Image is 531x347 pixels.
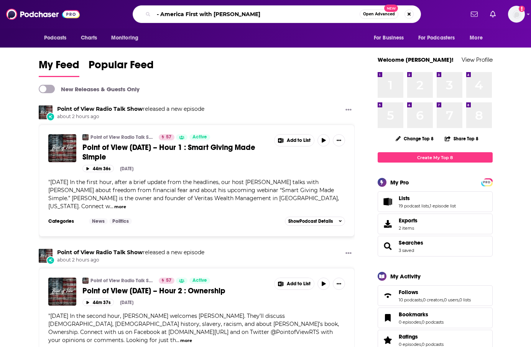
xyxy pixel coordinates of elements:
span: Follows [399,289,418,296]
img: Podchaser - Follow, Share and Rate Podcasts [6,7,80,21]
button: Show More Button [333,278,345,290]
a: Point of View Radio Talk Show [57,249,143,256]
a: Point of View [DATE] – Hour 2 : Ownership [82,286,269,296]
span: about 2 hours ago [57,113,204,120]
a: Show notifications dropdown [468,8,481,21]
span: , [459,297,459,303]
div: My Activity [390,273,421,280]
span: Add to List [287,281,311,287]
a: New Releases & Guests Only [39,85,140,93]
img: Point of View Radio Talk Show [39,249,53,263]
a: 3 saved [399,248,414,253]
span: Ratings [399,333,418,340]
a: Lists [399,195,456,202]
button: more [114,204,126,210]
span: ... [176,337,179,344]
div: My Pro [390,179,409,186]
button: open menu [39,31,77,45]
img: Point of View Radio Talk Show [82,278,89,284]
span: Bookmarks [399,311,428,318]
span: Open Advanced [363,12,395,16]
span: , [429,203,430,209]
a: 0 podcasts [422,319,444,325]
a: Follows [380,290,396,301]
a: Point of View Radio Talk Show [90,134,154,140]
img: Point of View September 3, 2025 – Hour 2 : Ownership [48,278,76,306]
button: 44m 37s [82,299,114,306]
span: Podcasts [44,33,67,43]
a: 0 podcasts [422,342,444,347]
button: Show More Button [342,249,355,258]
a: Popular Feed [89,58,154,77]
button: open menu [413,31,466,45]
div: New Episode [46,112,55,121]
span: Active [192,277,207,285]
span: 57 [166,277,171,285]
input: Search podcasts, credits, & more... [154,8,360,20]
a: Point of View [DATE] – Hour 1 : Smart Giving Made Simple [82,143,269,162]
button: open menu [368,31,414,45]
a: My Feed [39,58,79,77]
span: Bookmarks [378,308,493,328]
a: 0 users [444,297,459,303]
span: [DATE] In the second hour, [PERSON_NAME] welcomes [PERSON_NAME]. They’ll discuss [DEMOGRAPHIC_DAT... [48,312,339,344]
button: Change Top 8 [391,134,439,143]
span: Exports [380,219,396,229]
span: More [470,33,483,43]
span: Popular Feed [89,58,154,76]
a: Show notifications dropdown [487,8,499,21]
a: Ratings [399,333,444,340]
button: Show More Button [275,135,314,146]
span: [DATE] In the first hour, after a brief update from the headlines, our host [PERSON_NAME] talks w... [48,179,339,210]
h3: Categories [48,218,83,224]
span: " [48,179,339,210]
span: Exports [399,217,418,224]
img: Point of View Radio Talk Show [82,134,89,140]
button: Show profile menu [508,6,525,23]
a: 1 episode list [430,203,456,209]
span: Add to List [287,138,311,143]
button: ShowPodcast Details [285,217,345,226]
a: Charts [76,31,102,45]
a: Searches [399,239,423,246]
div: [DATE] [120,300,133,305]
a: 0 episodes [399,319,421,325]
span: about 2 hours ago [57,257,204,263]
button: Show More Button [275,278,314,289]
span: 2 items [399,225,418,231]
svg: Add a profile image [519,6,525,12]
a: Welcome [PERSON_NAME]! [378,56,454,63]
span: , [421,319,422,325]
img: Point of View Radio Talk Show [39,105,53,119]
button: Open AdvancedNew [360,10,398,19]
h3: released a new episode [57,249,204,256]
button: Show More Button [342,105,355,115]
a: Exports [378,214,493,234]
span: Active [192,133,207,141]
div: New Episode [46,256,55,265]
div: Search podcasts, credits, & more... [133,5,421,23]
a: 0 creators [423,297,443,303]
span: 57 [166,133,171,141]
span: Monitoring [111,33,138,43]
span: New [384,5,398,12]
span: Logged in as shcarlos [508,6,525,23]
span: Follows [378,285,493,306]
span: Searches [378,236,493,257]
span: Charts [81,33,97,43]
a: 19 podcast lists [399,203,429,209]
span: For Business [374,33,404,43]
span: My Feed [39,58,79,76]
button: 44m 36s [82,165,114,172]
span: Point of View [DATE] – Hour 2 : Ownership [82,286,225,296]
a: News [89,218,108,224]
button: Share Top 8 [444,131,479,146]
span: " [48,312,339,344]
a: 10 podcasts [399,297,422,303]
